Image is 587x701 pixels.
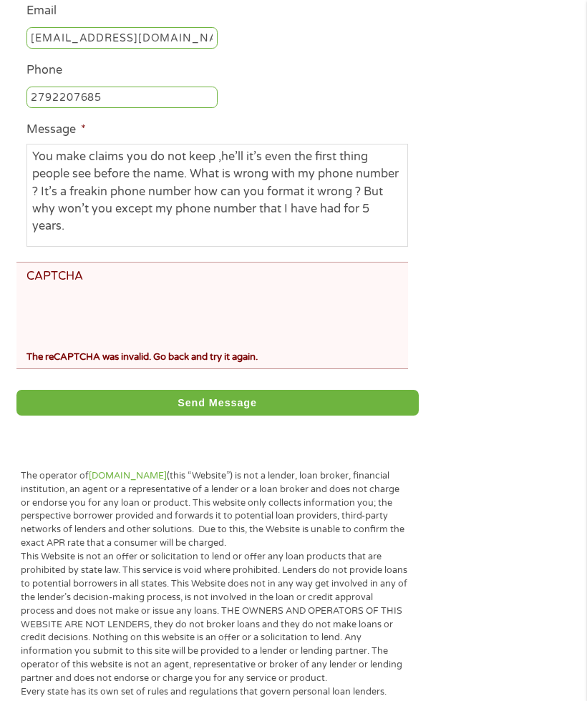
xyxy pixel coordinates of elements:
div: The reCAPTCHA was invalid. Go back and try it again. [26,345,398,365]
textarea: You make claims you do not keep ,he’ll it’s even the first thing people see before the name. What... [26,144,408,247]
label: CAPTCHA [26,269,83,284]
p: This Website is not an offer or solicitation to lend or offer any loan products that are prohibit... [21,550,407,685]
iframe: reCAPTCHA [26,290,243,345]
label: Email [26,4,57,19]
label: Phone [26,63,62,78]
label: Message [26,122,86,137]
input: Send Message [16,390,419,416]
p: The operator of (this “Website”) is not a lender, loan broker, financial institution, an agent or... [21,469,407,550]
a: [DOMAIN_NAME] [89,470,167,481]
